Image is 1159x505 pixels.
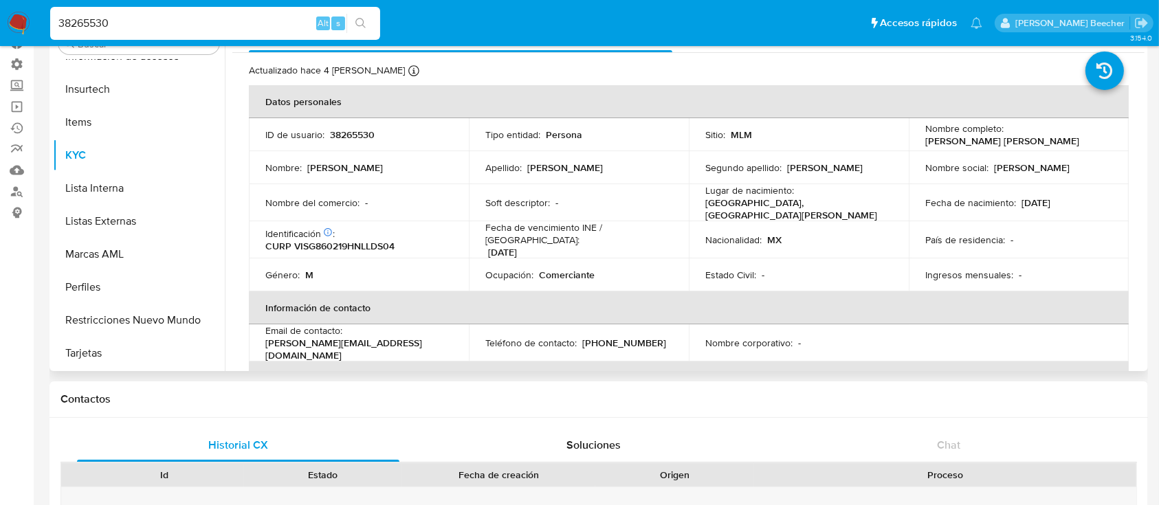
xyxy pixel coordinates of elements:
p: Nacionalidad : [705,234,762,246]
span: s [336,16,340,30]
span: Alt [318,16,329,30]
p: Segundo apellido : [705,161,782,174]
div: Origen [605,468,744,482]
p: - [1019,269,1022,281]
div: Fecha de creación [412,468,586,482]
button: Listas Externas [53,205,225,238]
button: Restricciones Nuevo Mundo [53,304,225,337]
p: Teléfono de contacto : [485,337,577,349]
p: [DATE] [1022,197,1050,209]
p: MX [767,234,782,246]
p: Actualizado hace 4 [PERSON_NAME] [249,64,405,77]
p: Nombre completo : [925,122,1004,135]
p: Nombre social : [925,161,989,174]
span: Soluciones [566,437,621,453]
p: ID de usuario : [265,128,324,141]
p: Comerciante [539,269,595,281]
th: Datos personales [249,85,1129,118]
p: Soft descriptor : [485,197,550,209]
p: [PERSON_NAME][EMAIL_ADDRESS][DOMAIN_NAME] [265,337,447,361]
button: Tarjetas [53,337,225,370]
input: Buscar usuario o caso... [50,14,380,32]
a: Notificaciones [971,17,982,29]
div: Id [95,468,234,482]
p: Sitio : [705,128,725,141]
div: Estado [254,468,393,482]
p: [PERSON_NAME] [787,161,863,174]
p: Tipo entidad : [485,128,540,141]
p: [PHONE_NUMBER] [582,337,666,349]
h1: Contactos [60,392,1137,406]
p: Fecha de vencimiento INE / [GEOGRAPHIC_DATA] : [485,221,672,246]
p: Ingresos mensuales : [925,269,1013,281]
div: Proceso [764,468,1127,482]
p: - [798,337,801,349]
p: Ocupación : [485,269,533,281]
p: CURP VISG860219HNLLDS04 [265,240,395,252]
a: Salir [1134,16,1149,30]
th: Información de contacto [249,291,1129,324]
p: Nombre del comercio : [265,197,360,209]
p: Estado Civil : [705,269,756,281]
p: Nombre corporativo : [705,337,793,349]
p: M [305,269,313,281]
p: [GEOGRAPHIC_DATA], [GEOGRAPHIC_DATA][PERSON_NAME] [705,197,887,221]
p: Apellido : [485,161,522,174]
p: [PERSON_NAME] [527,161,603,174]
p: [DATE] [488,246,517,258]
p: Género : [265,269,300,281]
p: 38265530 [330,128,375,141]
p: - [365,197,368,209]
p: - [555,197,558,209]
p: Email de contacto : [265,324,342,337]
p: camila.tresguerres@mercadolibre.com [1015,16,1129,30]
p: Persona [546,128,582,141]
button: Items [53,106,225,139]
p: Lugar de nacimiento : [705,184,794,197]
p: [PERSON_NAME] [PERSON_NAME] [925,135,1079,147]
button: Insurtech [53,73,225,106]
button: search-icon [346,14,375,33]
span: Historial CX [208,437,268,453]
button: Lista Interna [53,172,225,205]
p: Nombre : [265,161,302,174]
th: Verificación y cumplimiento [249,361,1129,394]
p: - [762,269,764,281]
span: Accesos rápidos [880,16,957,30]
p: Fecha de nacimiento : [925,197,1016,209]
p: MLM [731,128,752,141]
button: Perfiles [53,271,225,304]
p: País de residencia : [925,234,1005,246]
p: [PERSON_NAME] [994,161,1070,174]
p: Identificación : [265,227,335,240]
span: Chat [937,437,960,453]
button: Marcas AML [53,238,225,271]
span: 3.154.0 [1130,32,1152,43]
p: [PERSON_NAME] [307,161,383,174]
p: - [1011,234,1013,246]
button: KYC [53,139,225,172]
